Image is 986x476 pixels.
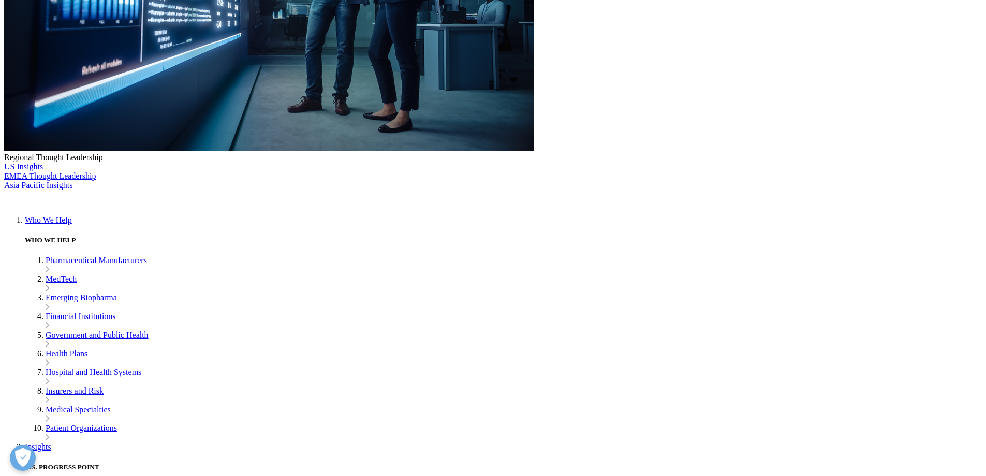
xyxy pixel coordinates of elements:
[25,442,51,451] a: Insights
[46,330,149,339] a: Government and Public Health
[46,405,111,414] a: Medical Specialties
[46,256,147,265] a: Pharmaceutical Manufacturers
[46,349,87,358] a: Health Plans
[4,190,87,205] img: IQVIA Healthcare Information Technology and Pharma Clinical Research Company
[25,215,72,224] a: Who We Help
[4,181,72,190] a: Asia Pacific Insights
[46,275,77,283] a: MedTech
[4,153,982,162] div: Regional Thought Leadership
[46,424,117,432] a: Patient Organizations
[46,386,104,395] a: Insurers and Risk
[4,171,96,180] a: EMEA Thought Leadership
[10,445,36,471] button: Open Preferences
[25,236,982,244] h5: WHO WE HELP
[46,368,141,377] a: Hospital and Health Systems
[46,312,116,321] a: Financial Institutions
[25,463,982,471] h5: U.S. PROGRESS POINT
[4,162,43,171] a: US Insights
[46,293,117,302] a: Emerging Biopharma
